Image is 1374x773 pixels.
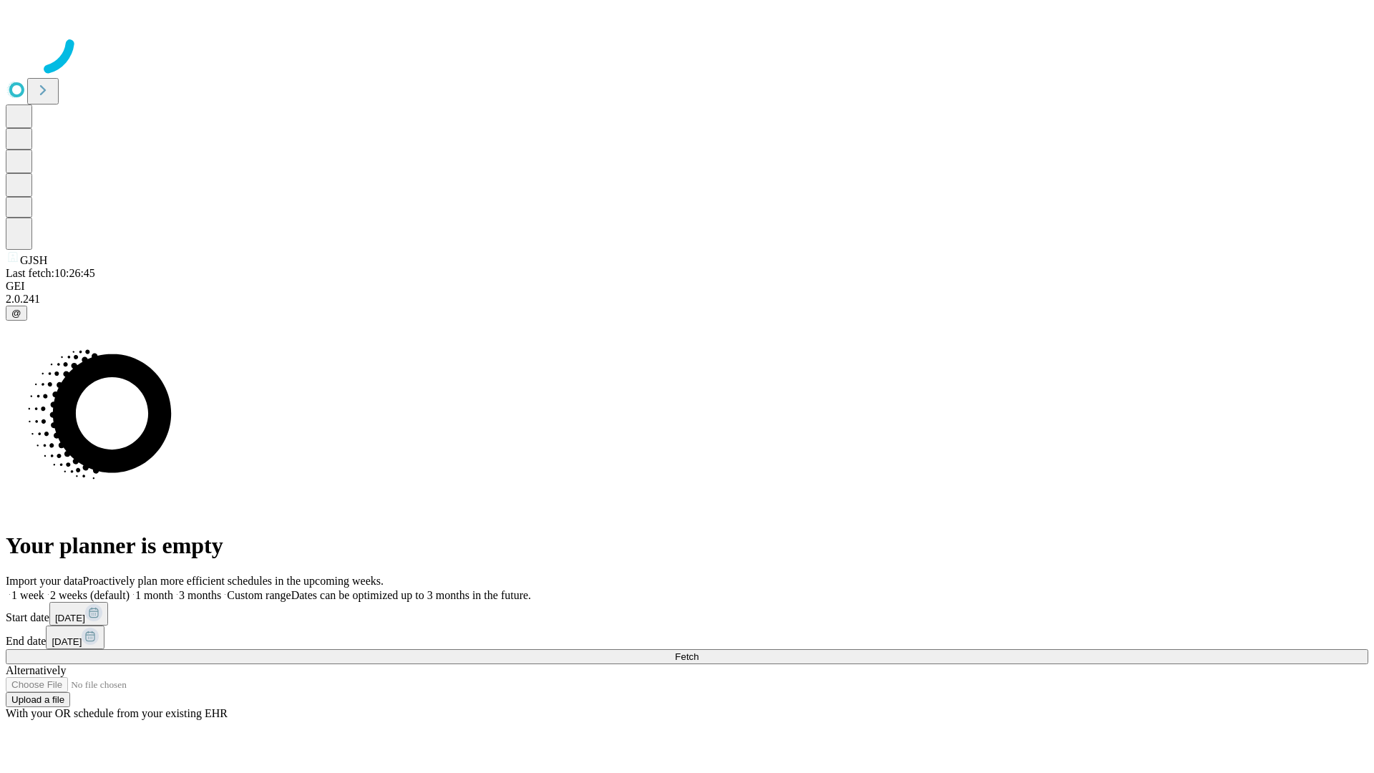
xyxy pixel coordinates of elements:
[6,602,1368,626] div: Start date
[6,626,1368,649] div: End date
[11,308,21,319] span: @
[46,626,104,649] button: [DATE]
[20,254,47,266] span: GJSH
[179,589,221,601] span: 3 months
[83,575,384,587] span: Proactively plan more efficient schedules in the upcoming weeks.
[291,589,531,601] span: Dates can be optimized up to 3 months in the future.
[6,280,1368,293] div: GEI
[6,306,27,321] button: @
[6,692,70,707] button: Upload a file
[6,707,228,719] span: With your OR schedule from your existing EHR
[675,651,698,662] span: Fetch
[11,589,44,601] span: 1 week
[49,602,108,626] button: [DATE]
[50,589,130,601] span: 2 weeks (default)
[6,575,83,587] span: Import your data
[55,613,85,623] span: [DATE]
[52,636,82,647] span: [DATE]
[6,293,1368,306] div: 2.0.241
[6,533,1368,559] h1: Your planner is empty
[135,589,173,601] span: 1 month
[6,649,1368,664] button: Fetch
[6,664,66,676] span: Alternatively
[227,589,291,601] span: Custom range
[6,267,95,279] span: Last fetch: 10:26:45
